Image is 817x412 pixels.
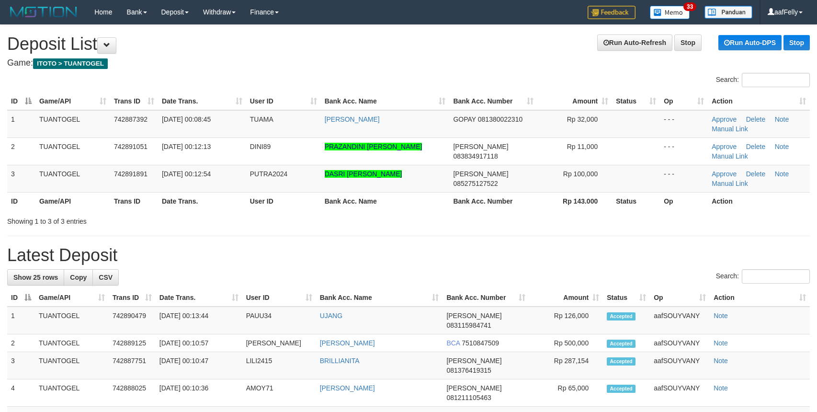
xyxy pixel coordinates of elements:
input: Search: [742,73,810,87]
span: [DATE] 00:12:13 [162,143,211,150]
span: Accepted [607,340,635,348]
span: [PERSON_NAME] [446,312,501,320]
span: Copy 7510847509 to clipboard [462,339,499,347]
span: ITOTO > TUANTOGEL [33,58,108,69]
th: Rp 143.000 [537,192,612,210]
a: [PERSON_NAME] [325,115,380,123]
th: Game/API: activate to sort column ascending [35,289,109,307]
th: Amount: activate to sort column ascending [537,92,612,110]
a: Approve [712,115,737,123]
div: Showing 1 to 3 of 3 entries [7,213,333,226]
span: 742891891 [114,170,148,178]
th: Bank Acc. Name: activate to sort column ascending [321,92,450,110]
h4: Game: [7,58,810,68]
td: Rp 126,000 [529,307,603,334]
span: Accepted [607,385,635,393]
a: Note [714,339,728,347]
a: Note [714,312,728,320]
a: BRILLIANITA [320,357,360,365]
td: LILI2415 [242,352,316,379]
a: Note [775,170,789,178]
td: [PERSON_NAME] [242,334,316,352]
th: Trans ID: activate to sort column ascending [109,289,156,307]
span: 742887392 [114,115,148,123]
span: Show 25 rows [13,274,58,281]
a: Note [714,384,728,392]
td: 2 [7,334,35,352]
a: Manual Link [712,152,748,160]
span: Rp 11,000 [567,143,598,150]
td: 742889125 [109,334,156,352]
span: Copy 081380022310 to clipboard [478,115,522,123]
th: Game/API: activate to sort column ascending [35,92,110,110]
th: User ID [246,192,321,210]
h1: Latest Deposit [7,246,810,265]
span: [PERSON_NAME] [453,170,508,178]
th: Bank Acc. Name: activate to sort column ascending [316,289,443,307]
th: Date Trans.: activate to sort column ascending [156,289,242,307]
span: [DATE] 00:12:54 [162,170,211,178]
span: [PERSON_NAME] [446,384,501,392]
th: Status: activate to sort column ascending [603,289,650,307]
th: Trans ID: activate to sort column ascending [110,92,158,110]
a: Copy [64,269,93,286]
td: TUANTOGEL [35,352,109,379]
a: Run Auto-Refresh [597,34,672,51]
td: Rp 500,000 [529,334,603,352]
th: Action: activate to sort column ascending [708,92,810,110]
td: 1 [7,110,35,138]
td: 4 [7,379,35,407]
th: Op: activate to sort column ascending [650,289,710,307]
td: Rp 287,154 [529,352,603,379]
span: DINI89 [250,143,271,150]
a: Delete [746,143,765,150]
span: CSV [99,274,113,281]
a: Note [775,115,789,123]
span: [DATE] 00:08:45 [162,115,211,123]
a: Delete [746,115,765,123]
td: TUANTOGEL [35,110,110,138]
th: Date Trans. [158,192,246,210]
span: Accepted [607,357,635,366]
span: Copy 081376419315 to clipboard [446,366,491,374]
a: Manual Link [712,180,748,187]
a: CSV [92,269,119,286]
td: aafSOUYVANY [650,334,710,352]
a: Note [714,357,728,365]
td: 742888025 [109,379,156,407]
span: TUAMA [250,115,273,123]
span: Copy [70,274,87,281]
input: Search: [742,269,810,284]
span: Rp 100,000 [563,170,598,178]
td: 2 [7,137,35,165]
th: User ID: activate to sort column ascending [246,92,321,110]
td: TUANTOGEL [35,137,110,165]
th: Op [660,192,708,210]
a: DASRI [PERSON_NAME] [325,170,402,178]
a: Stop [674,34,702,51]
td: 742890479 [109,307,156,334]
th: Bank Acc. Number [449,192,537,210]
span: [PERSON_NAME] [446,357,501,365]
th: Status [612,192,660,210]
td: 3 [7,165,35,192]
img: MOTION_logo.png [7,5,80,19]
span: Copy 083115984741 to clipboard [446,321,491,329]
th: Bank Acc. Name [321,192,450,210]
a: Approve [712,170,737,178]
a: [PERSON_NAME] [320,339,375,347]
th: Bank Acc. Number: activate to sort column ascending [449,92,537,110]
th: Action [708,192,810,210]
a: Delete [746,170,765,178]
td: TUANTOGEL [35,334,109,352]
span: 742891051 [114,143,148,150]
a: Note [775,143,789,150]
th: Amount: activate to sort column ascending [529,289,603,307]
a: Manual Link [712,125,748,133]
a: Approve [712,143,737,150]
th: Op: activate to sort column ascending [660,92,708,110]
a: Run Auto-DPS [718,35,782,50]
td: TUANTOGEL [35,379,109,407]
td: AMOY71 [242,379,316,407]
td: [DATE] 00:13:44 [156,307,242,334]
